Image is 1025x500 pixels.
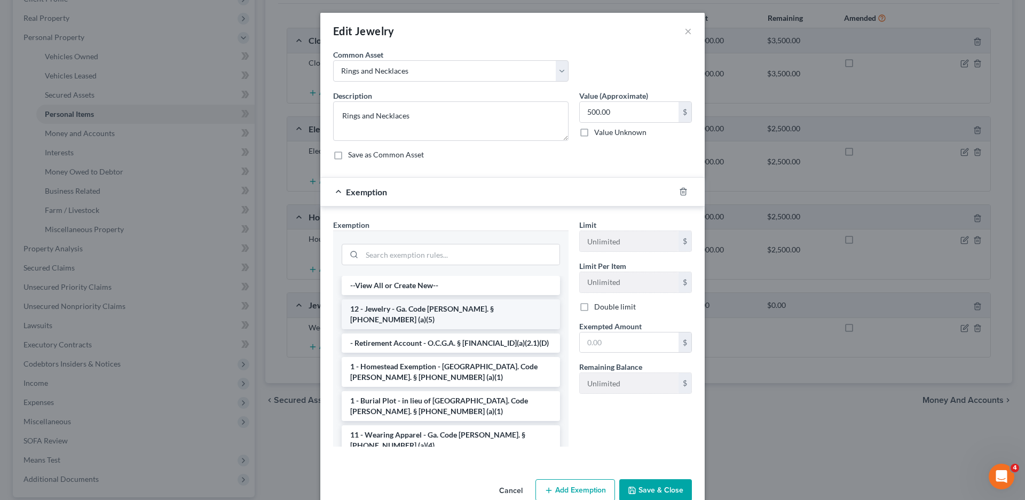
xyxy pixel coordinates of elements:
span: Limit [579,220,596,229]
input: 0.00 [580,102,679,122]
label: Value Unknown [594,127,646,138]
div: Edit Jewelry [333,23,395,38]
label: Save as Common Asset [348,149,424,160]
span: Exempted Amount [579,322,642,331]
span: 4 [1011,464,1019,472]
iframe: Intercom live chat [989,464,1014,489]
li: 11 - Wearing Apparel - Ga. Code [PERSON_NAME]. § [PHONE_NUMBER] (a)(4) [342,425,560,455]
label: Value (Approximate) [579,90,648,101]
label: Common Asset [333,49,383,60]
span: Description [333,91,372,100]
input: -- [580,373,679,393]
input: Search exemption rules... [362,244,559,265]
li: - Retirement Account - O.C.G.A. § [FINANCIAL_ID](a)(2.1)(D) [342,334,560,353]
div: $ [679,231,691,251]
div: $ [679,373,691,393]
div: $ [679,272,691,292]
div: $ [679,102,691,122]
span: Exemption [333,220,369,229]
span: Exemption [346,187,387,197]
li: 1 - Burial Plot - in lieu of [GEOGRAPHIC_DATA]. Code [PERSON_NAME]. § [PHONE_NUMBER] (a)(1) [342,391,560,421]
button: × [684,25,692,37]
li: 1 - Homestead Exemption - [GEOGRAPHIC_DATA]. Code [PERSON_NAME]. § [PHONE_NUMBER] (a)(1) [342,357,560,387]
label: Limit Per Item [579,260,626,272]
input: -- [580,272,679,292]
input: -- [580,231,679,251]
li: --View All or Create New-- [342,276,560,295]
div: $ [679,332,691,353]
label: Remaining Balance [579,361,642,372]
input: 0.00 [580,332,679,353]
label: Double limit [594,301,636,312]
li: 12 - Jewelry - Ga. Code [PERSON_NAME]. § [PHONE_NUMBER] (a)(5) [342,299,560,329]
